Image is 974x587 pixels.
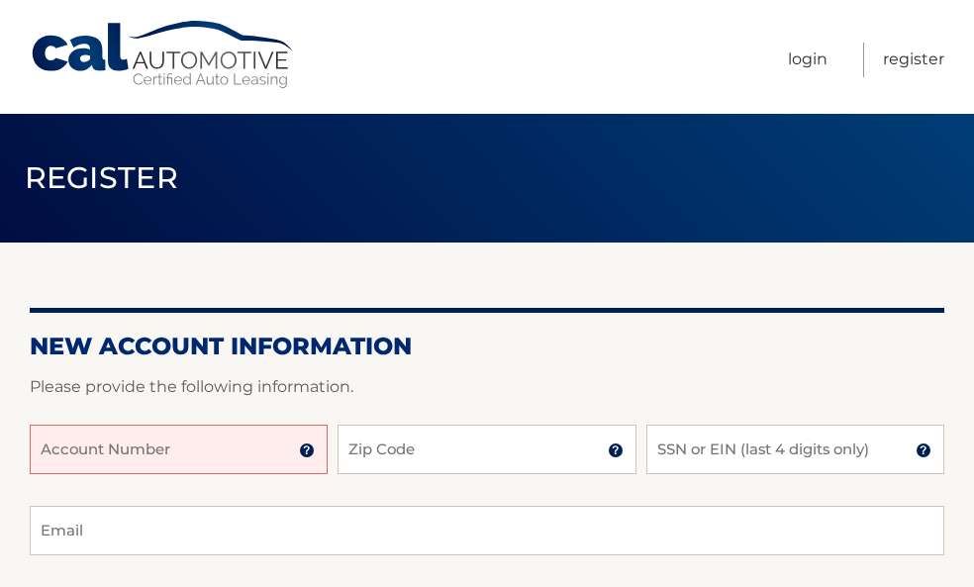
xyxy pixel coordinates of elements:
[608,442,624,458] img: tooltip.svg
[299,442,315,458] img: tooltip.svg
[30,332,944,361] h2: New Account Information
[30,506,944,555] input: Email
[30,373,944,401] p: Please provide the following information.
[883,43,944,77] a: Register
[916,442,931,458] img: tooltip.svg
[30,20,297,90] a: Cal Automotive
[25,159,179,196] span: Register
[646,425,944,474] input: SSN or EIN (last 4 digits only)
[788,43,828,77] a: Login
[30,425,328,474] input: Account Number
[338,425,635,474] input: Zip Code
